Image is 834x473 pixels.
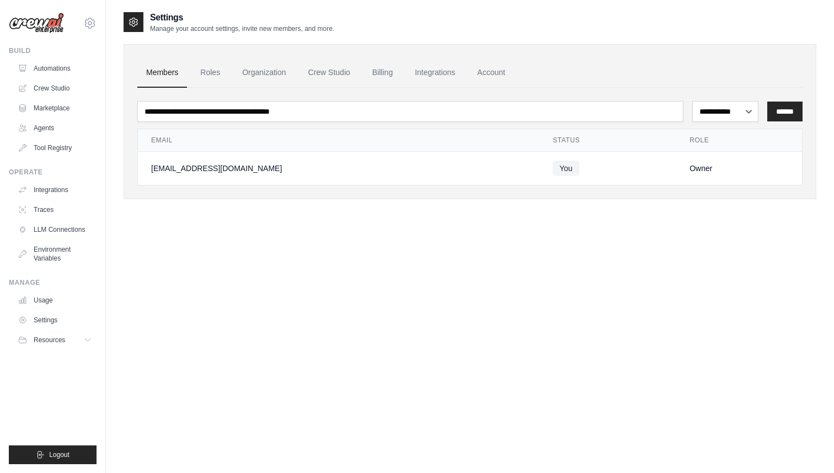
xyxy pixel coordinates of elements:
a: Crew Studio [300,58,359,88]
div: [EMAIL_ADDRESS][DOMAIN_NAME] [151,163,526,174]
a: Usage [13,291,97,309]
div: Build [9,46,97,55]
a: Settings [13,311,97,329]
a: Marketplace [13,99,97,117]
span: Logout [49,450,69,459]
button: Logout [9,445,97,464]
a: Organization [233,58,295,88]
p: Manage your account settings, invite new members, and more. [150,24,334,33]
div: Manage [9,278,97,287]
a: Tool Registry [13,139,97,157]
img: Logo [9,13,64,34]
span: Resources [34,336,65,344]
button: Resources [13,331,97,349]
a: LLM Connections [13,221,97,238]
div: Operate [9,168,97,177]
a: Agents [13,119,97,137]
div: Owner [689,163,789,174]
h2: Settings [150,11,334,24]
th: Email [138,129,539,152]
a: Roles [191,58,229,88]
a: Billing [363,58,402,88]
a: Automations [13,60,97,77]
a: Crew Studio [13,79,97,97]
a: Members [137,58,187,88]
a: Traces [13,201,97,219]
th: Status [539,129,676,152]
a: Environment Variables [13,241,97,267]
a: Integrations [13,181,97,199]
a: Integrations [406,58,464,88]
span: You [553,161,579,176]
th: Role [676,129,802,152]
a: Account [468,58,514,88]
